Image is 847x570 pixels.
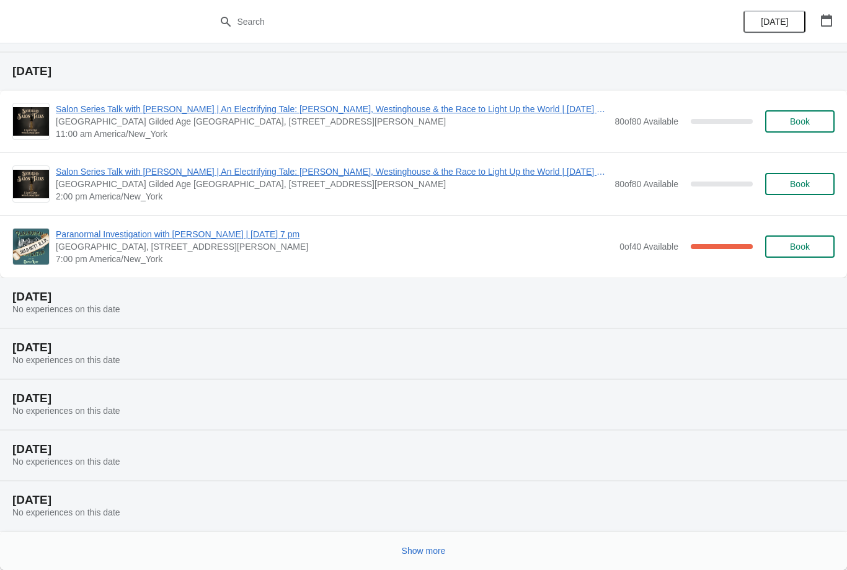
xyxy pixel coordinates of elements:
[614,116,678,126] span: 80 of 80 Available
[12,291,835,303] h2: [DATE]
[614,179,678,189] span: 80 of 80 Available
[12,304,120,314] span: No experiences on this date
[237,11,636,33] input: Search
[761,17,788,27] span: [DATE]
[743,11,805,33] button: [DATE]
[56,253,613,265] span: 7:00 pm America/New_York
[790,116,810,126] span: Book
[12,494,835,506] h2: [DATE]
[56,190,608,203] span: 2:00 pm America/New_York
[790,242,810,252] span: Book
[12,406,120,416] span: No experiences on this date
[56,178,608,190] span: [GEOGRAPHIC_DATA] Gilded Age [GEOGRAPHIC_DATA], [STREET_ADDRESS][PERSON_NAME]
[12,507,120,517] span: No experiences on this date
[765,235,835,258] button: Book
[790,179,810,189] span: Book
[12,392,835,405] h2: [DATE]
[619,242,678,252] span: 0 of 40 Available
[397,540,451,562] button: Show more
[765,110,835,133] button: Book
[12,341,835,354] h2: [DATE]
[12,355,120,365] span: No experiences on this date
[13,229,49,265] img: Paranormal Investigation with David Raby | November 1 at 7 pm | Ventfort Hall, 104 Walker St., Le...
[12,65,835,77] h2: [DATE]
[13,107,49,136] img: Salon Series Talk with Louise Levy | An Electrifying Tale: JP Morgan, Westinghouse & the Race to ...
[56,228,613,240] span: Paranormal Investigation with [PERSON_NAME] | [DATE] 7 pm
[56,103,608,115] span: Salon Series Talk with [PERSON_NAME] | An Electrifying Tale: [PERSON_NAME], Westinghouse & the Ra...
[56,128,608,140] span: 11:00 am America/New_York
[402,546,446,556] span: Show more
[56,165,608,178] span: Salon Series Talk with [PERSON_NAME] | An Electrifying Tale: [PERSON_NAME], Westinghouse & the Ra...
[56,115,608,128] span: [GEOGRAPHIC_DATA] Gilded Age [GEOGRAPHIC_DATA], [STREET_ADDRESS][PERSON_NAME]
[12,443,835,455] h2: [DATE]
[12,457,120,467] span: No experiences on this date
[56,240,613,253] span: [GEOGRAPHIC_DATA], [STREET_ADDRESS][PERSON_NAME]
[13,170,49,198] img: Salon Series Talk with Louise Levy | An Electrifying Tale: JP Morgan, Westinghouse & the Race to ...
[765,173,835,195] button: Book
